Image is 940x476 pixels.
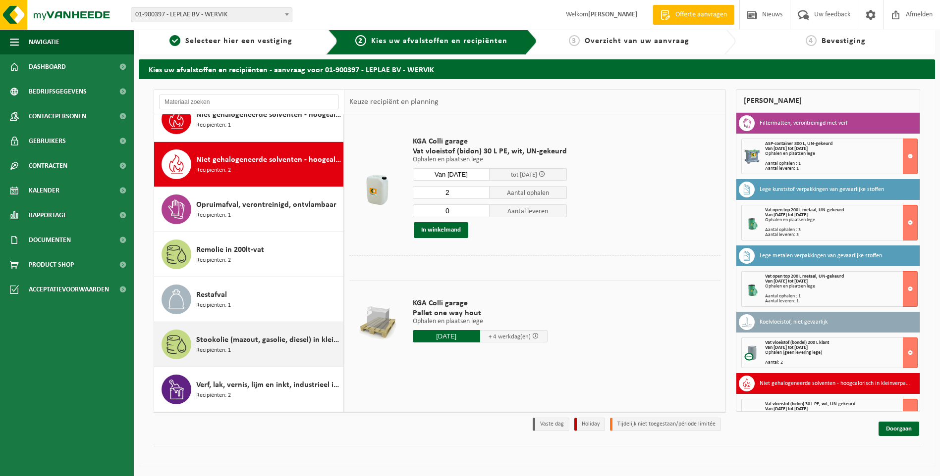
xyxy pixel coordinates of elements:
[653,5,734,25] a: Offerte aanvragen
[154,232,344,277] button: Remolie in 200lt-vat Recipiënten: 2
[154,97,344,142] button: Niet gehalogeneerde solventen - hoogcalorisch in 200lt-vat Recipiënten: 1
[760,248,882,264] h3: Lege metalen verpakkingen van gevaarlijke stoffen
[159,95,339,109] input: Materiaal zoeken
[588,11,638,18] strong: [PERSON_NAME]
[765,274,844,279] span: Vat open top 200 L metaal, UN-gekeurd
[490,186,567,199] span: Aantal ophalen
[490,204,567,217] span: Aantal leveren
[414,222,468,238] button: In winkelmand
[185,37,292,45] span: Selecteer hier een vestiging
[196,301,231,310] span: Recipiënten: 1
[489,333,531,340] span: + 4 werkdag(en)
[196,391,231,400] span: Recipiënten: 2
[765,161,917,166] div: Aantal ophalen : 1
[511,172,537,178] span: tot [DATE]
[765,350,917,355] div: Ophalen (geen levering lege)
[765,340,829,345] span: Vat vloeistof (bondel) 200 L klant
[765,151,917,156] div: Ophalen en plaatsen lege
[765,228,917,233] div: Aantal ophalen : 3
[879,422,919,436] a: Doorgaan
[29,277,109,302] span: Acceptatievoorwaarden
[131,7,292,22] span: 01-900397 - LEPLAE BV - WERVIK
[355,35,366,46] span: 2
[413,318,548,325] p: Ophalen en plaatsen lege
[673,10,729,20] span: Offerte aanvragen
[196,166,231,175] span: Recipiënten: 2
[154,142,344,187] button: Niet gehalogeneerde solventen - hoogcalorisch in kleinverpakking Recipiënten: 2
[765,345,808,350] strong: Van [DATE] tot [DATE]
[29,178,59,203] span: Kalender
[765,146,808,151] strong: Van [DATE] tot [DATE]
[144,35,318,47] a: 1Selecteer hier een vestiging
[413,298,548,308] span: KGA Colli garage
[765,207,844,213] span: Vat open top 200 L metaal, UN-gekeurd
[610,418,721,431] li: Tijdelijk niet toegestaan/période limitée
[29,79,87,104] span: Bedrijfsgegevens
[760,376,912,391] h3: Niet gehalogeneerde solventen - hoogcalorisch in kleinverpakking
[131,8,292,22] span: 01-900397 - LEPLAE BV - WERVIK
[154,277,344,322] button: Restafval Recipiënten: 1
[29,252,74,277] span: Product Shop
[765,279,808,284] strong: Van [DATE] tot [DATE]
[154,187,344,232] button: Opruimafval, verontreinigd, ontvlambaar Recipiënten: 1
[29,228,71,252] span: Documenten
[765,141,832,146] span: ASP-container 800 L, UN-gekeurd
[765,360,917,365] div: Aantal: 2
[574,418,605,431] li: Holiday
[569,35,580,46] span: 3
[139,59,935,79] h2: Kies uw afvalstoffen en recipiënten - aanvraag voor 01-900397 - LEPLAE BV - WERVIK
[196,154,341,166] span: Niet gehalogeneerde solventen - hoogcalorisch in kleinverpakking
[765,218,917,223] div: Ophalen en plaatsen lege
[413,308,548,318] span: Pallet one way hout
[154,322,344,367] button: Stookolie (mazout, gasolie, diesel) in kleinverpakking Recipiënten: 1
[413,168,490,181] input: Selecteer datum
[29,104,86,129] span: Contactpersonen
[736,89,920,113] div: [PERSON_NAME]
[765,284,917,289] div: Ophalen en plaatsen lege
[806,35,817,46] span: 4
[196,379,341,391] span: Verf, lak, vernis, lijm en inkt, industrieel in kleinverpakking
[154,367,344,412] button: Verf, lak, vernis, lijm en inkt, industrieel in kleinverpakking Recipiënten: 2
[760,115,848,131] h3: Filtermatten, verontreinigd met verf
[585,37,689,45] span: Overzicht van uw aanvraag
[765,406,808,412] strong: Van [DATE] tot [DATE]
[29,153,67,178] span: Contracten
[196,244,264,256] span: Remolie in 200lt-vat
[196,289,227,301] span: Restafval
[413,137,567,146] span: KGA Colli garage
[765,212,808,218] strong: Van [DATE] tot [DATE]
[765,401,855,407] span: Vat vloeistof (bidon) 30 L PE, wit, UN-gekeurd
[760,182,884,197] h3: Lege kunststof verpakkingen van gevaarlijke stoffen
[196,109,341,121] span: Niet gehalogeneerde solventen - hoogcalorisch in 200lt-vat
[29,203,67,228] span: Rapportage
[344,90,443,114] div: Keuze recipiënt en planning
[196,199,336,211] span: Opruimafval, verontreinigd, ontvlambaar
[765,166,917,171] div: Aantal leveren: 1
[29,30,59,54] span: Navigatie
[29,129,66,153] span: Gebruikers
[371,37,507,45] span: Kies uw afvalstoffen en recipiënten
[760,314,828,330] h3: Koelvloeistof, niet gevaarlijk
[196,346,231,355] span: Recipiënten: 1
[196,121,231,130] span: Recipiënten: 1
[413,330,480,342] input: Selecteer datum
[765,299,917,304] div: Aantal leveren: 1
[196,334,341,346] span: Stookolie (mazout, gasolie, diesel) in kleinverpakking
[413,156,567,163] p: Ophalen en plaatsen lege
[196,256,231,265] span: Recipiënten: 2
[822,37,866,45] span: Bevestiging
[413,146,567,156] span: Vat vloeistof (bidon) 30 L PE, wit, UN-gekeurd
[169,35,180,46] span: 1
[196,211,231,220] span: Recipiënten: 1
[533,418,569,431] li: Vaste dag
[29,54,66,79] span: Dashboard
[765,233,917,238] div: Aantal leveren: 3
[765,294,917,299] div: Aantal ophalen : 1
